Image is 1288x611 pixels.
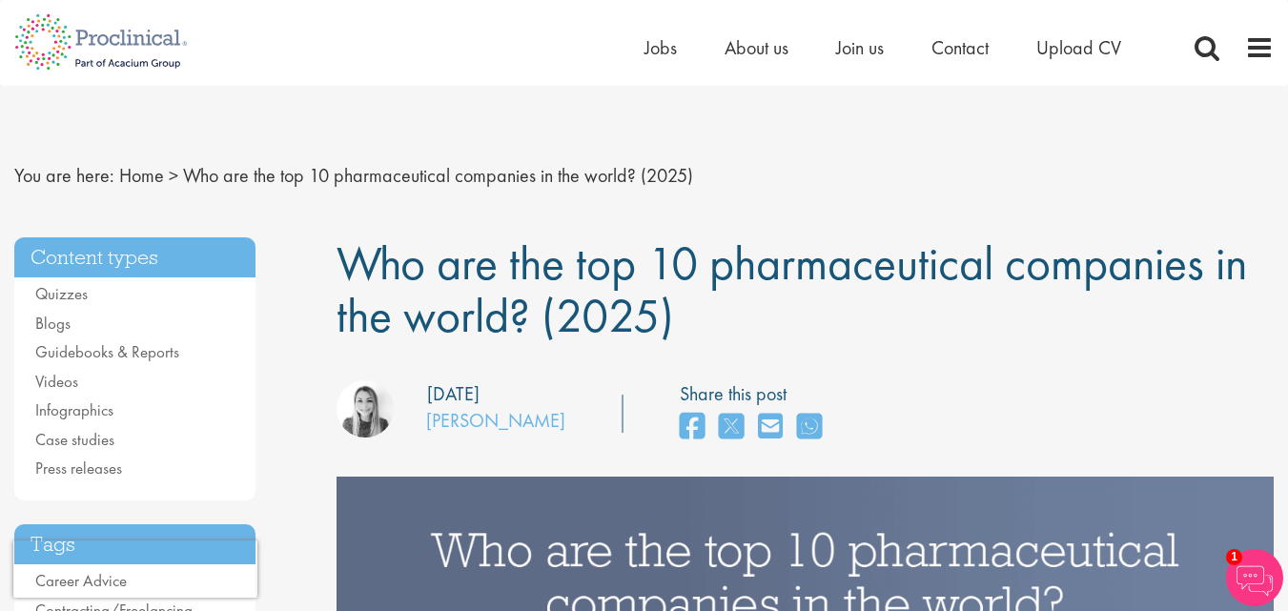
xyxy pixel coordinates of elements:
[13,540,257,598] iframe: reCAPTCHA
[119,163,164,188] a: breadcrumb link
[14,524,256,565] h3: Tags
[836,35,884,60] a: Join us
[680,380,831,408] label: Share this post
[14,163,114,188] span: You are here:
[719,407,744,448] a: share on twitter
[758,407,783,448] a: share on email
[35,371,78,392] a: Videos
[337,233,1247,346] span: Who are the top 10 pharmaceutical companies in the world? (2025)
[35,313,71,334] a: Blogs
[1036,35,1121,60] a: Upload CV
[680,407,705,448] a: share on facebook
[1226,549,1242,565] span: 1
[1226,549,1283,606] img: Chatbot
[337,380,394,438] img: Hannah Burke
[169,163,178,188] span: >
[183,163,693,188] span: Who are the top 10 pharmaceutical companies in the world? (2025)
[35,458,122,479] a: Press releases
[35,283,88,304] a: Quizzes
[644,35,677,60] a: Jobs
[35,341,179,362] a: Guidebooks & Reports
[725,35,788,60] a: About us
[931,35,989,60] a: Contact
[35,399,113,420] a: Infographics
[797,407,822,448] a: share on whats app
[427,380,480,408] div: [DATE]
[35,429,114,450] a: Case studies
[14,237,256,278] h3: Content types
[426,408,565,433] a: [PERSON_NAME]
